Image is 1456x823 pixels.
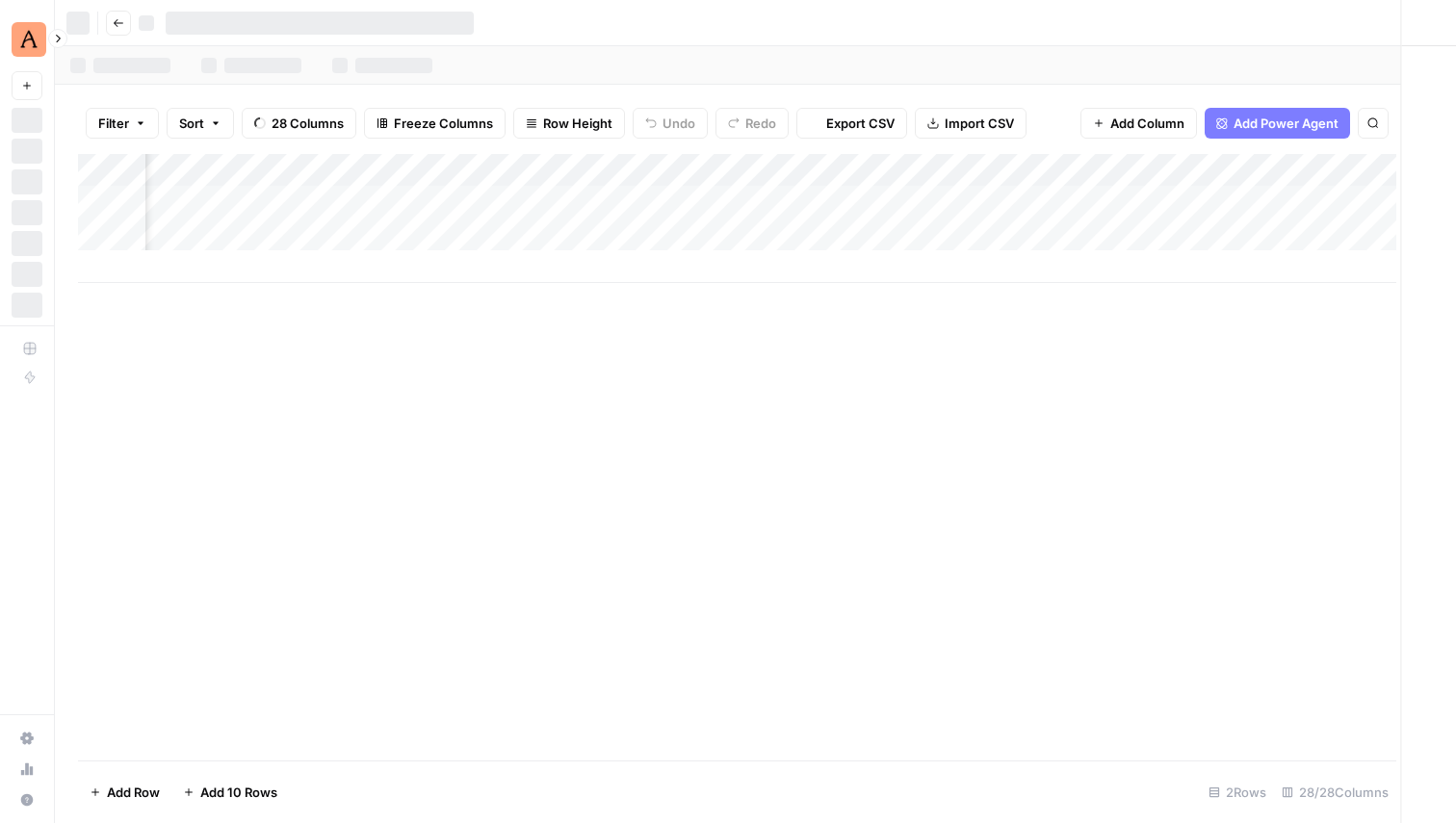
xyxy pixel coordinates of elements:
span: 28 Columns [272,114,344,133]
a: Settings [12,723,42,754]
button: Undo [633,108,708,139]
button: Row Height [513,108,625,139]
button: Add 10 Rows [171,777,289,808]
a: Usage [12,754,42,784]
img: Animalz Logo [12,22,46,57]
button: Freeze Columns [364,108,506,139]
button: Sort [167,108,234,139]
button: Help + Support [12,784,42,815]
button: 28 Columns [242,108,356,139]
span: Undo [663,114,695,133]
button: Add Row [78,777,171,808]
span: Add 10 Rows [200,783,277,802]
span: Sort [179,114,204,133]
span: Filter [98,114,129,133]
span: Row Height [543,114,612,133]
span: Add Row [107,783,160,802]
button: Redo [715,108,789,139]
span: Freeze Columns [394,114,493,133]
button: Filter [86,108,159,139]
button: Workspace: Animalz [12,15,42,64]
